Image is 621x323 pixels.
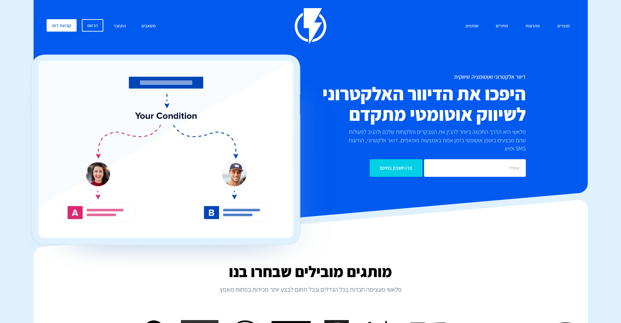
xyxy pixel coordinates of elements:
[370,159,422,177] input: צרו חשבון בחינם
[82,19,103,32] a: הרשם
[47,19,77,32] a: קביעת דמו
[272,83,526,124] h2: היפכו את הדיוור האלקטרוני לשיווק אוטומטי מתקדם
[272,74,526,80] h1: דיוור אלקטרוני ואוטומציה שיווקית
[337,128,526,153] p: פלאשי היא הדרך החכמה ביותר להבין את המבקרים והלקוחות שלכם ולהגיב לפעולות שהם מבצעים באופן אוטומטי...
[34,285,588,294] p: פלאשי מעצימה חברות בכל הגדלים ובכל תחום לבצע יותר מכירות בפחות מאמץ
[137,19,161,33] a: משאבים
[34,263,588,280] h2: מותגים מובילים שבחרו בנו
[424,159,526,177] input: אימייל
[109,19,131,33] a: התחבר
[521,19,545,33] a: פתרונות
[461,19,483,33] a: שותפים
[491,19,513,33] a: מחירים
[553,19,575,33] a: מוצרים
